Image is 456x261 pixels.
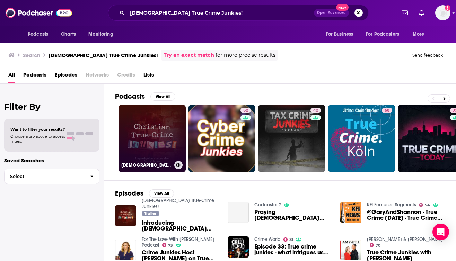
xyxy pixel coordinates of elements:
span: More [413,29,424,39]
button: open menu [361,28,409,41]
a: 60 [382,108,392,113]
a: 42 [258,105,325,172]
a: 54 [419,203,430,207]
span: Monitoring [88,29,113,39]
span: Open Advanced [317,11,346,15]
span: 70 [376,244,380,247]
a: 52 [240,108,251,113]
img: True Crime Junkies with Marcia Clark [340,240,361,261]
a: 60 [328,105,395,172]
button: open menu [84,28,122,41]
a: Charts [56,28,80,41]
span: 81 [289,238,293,241]
a: Crime World [254,236,281,242]
a: Amy & T.J. [367,236,443,242]
a: 70 [370,243,381,247]
button: Send feedback [410,52,445,58]
span: for more precise results [216,51,275,59]
div: Search podcasts, credits, & more... [108,5,369,21]
button: Open AdvancedNew [314,9,349,17]
span: Want to filter your results? [10,127,65,132]
span: 73 [168,244,173,247]
a: Show notifications dropdown [416,7,427,19]
button: open menu [408,28,433,41]
button: View All [149,189,174,198]
span: Trailer [144,211,156,216]
button: View All [150,92,175,101]
span: Choose a tab above to access filters. [10,134,65,144]
button: Select [4,169,99,184]
span: 52 [243,107,248,114]
h3: [DEMOGRAPHIC_DATA] True Crime Junkies! [49,52,158,58]
img: Crime Junkies Host Ashley Flowers on True Crime, Activism, and Becoming a Novelist [115,240,136,261]
a: 73 [162,243,173,247]
img: User Profile [435,5,450,20]
a: Try an exact match [164,51,214,59]
span: Select [5,174,85,179]
span: Podcasts [28,29,48,39]
a: 52 [188,105,256,172]
img: Episode 33: True crime junkies - what intrigues us about violence, fear and gruesome death? [228,236,249,258]
a: Praying Christian Women - Redeemed on Death Row (From Christian True-Crime Junkies!) [228,202,249,223]
h3: Search [23,52,40,58]
img: Podchaser - Follow, Share and Rate Podcasts [6,6,72,19]
a: 42 [310,108,321,113]
p: Saved Searches [4,157,99,164]
button: Show profile menu [435,5,450,20]
a: Episode 33: True crime junkies - what intrigues us about violence, fear and gruesome death? [254,244,332,255]
button: open menu [23,28,57,41]
svg: Add a profile image [445,5,450,11]
a: Christian True-Crime Junkies! [142,198,214,209]
a: KFI Featured Segments [367,202,416,208]
span: Credits [117,69,135,83]
button: open menu [321,28,362,41]
a: Introducing Christian True-Crime Junkies! [142,220,219,232]
h2: Filter By [4,102,99,112]
div: Open Intercom Messenger [432,224,449,240]
span: @GaryAndShannon - True Crime [DATE] - True Crime Junkies Help Find A Missing Person [367,209,445,221]
span: Networks [86,69,109,83]
a: All [8,69,15,83]
span: Introducing [DEMOGRAPHIC_DATA] True-Crime Junkies! [142,220,219,232]
span: Logged in as heidi.egloff [435,5,450,20]
a: Episodes [55,69,77,83]
a: @GaryAndShannon - True Crime Tuesday - True Crime Junkies Help Find A Missing Person [367,209,445,221]
span: 60 [385,107,389,114]
a: For The Love With Jen Hatmaker Podcast [142,236,214,248]
span: 54 [425,204,430,207]
input: Search podcasts, credits, & more... [127,7,314,18]
a: [DEMOGRAPHIC_DATA] True-Crime Junkies! [119,105,186,172]
a: Podcasts [23,69,46,83]
span: For Business [326,29,353,39]
img: @GaryAndShannon - True Crime Tuesday - True Crime Junkies Help Find A Missing Person [340,202,361,223]
a: PodcastsView All [115,92,175,101]
a: 81 [283,237,293,242]
a: Praying Christian Women - Redeemed on Death Row (From Christian True-Crime Junkies!) [254,209,332,221]
span: For Podcasters [366,29,399,39]
a: Lists [143,69,154,83]
h2: Episodes [115,189,143,198]
a: EpisodesView All [115,189,174,198]
h3: [DEMOGRAPHIC_DATA] True-Crime Junkies! [121,162,172,168]
span: New [336,4,349,11]
a: Godcaster 2 [254,202,281,208]
span: Charts [61,29,76,39]
h2: Podcasts [115,92,145,101]
span: 42 [313,107,318,114]
span: Praying [DEMOGRAPHIC_DATA] Women - Redeemed on Death Row (From [DEMOGRAPHIC_DATA] True-Crime Junk... [254,209,332,221]
a: Show notifications dropdown [399,7,411,19]
img: Introducing Christian True-Crime Junkies! [115,205,136,226]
